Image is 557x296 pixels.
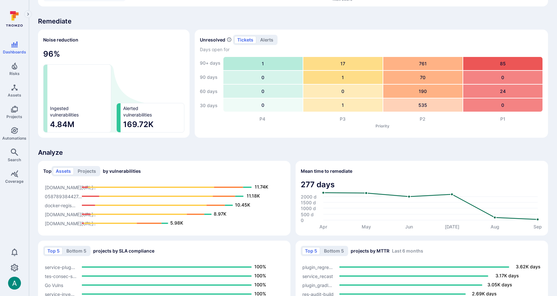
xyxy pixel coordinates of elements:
[301,199,316,205] text: 1500 d
[495,273,519,278] text: 3.17K days
[301,194,317,199] text: 2000 d
[383,57,463,70] div: 761
[222,124,543,128] p: Priority
[405,224,413,229] text: Jun
[6,114,22,119] span: Projects
[303,85,383,98] div: 0
[45,273,76,279] text: tes-consec-s...
[445,224,459,229] text: [DATE]
[123,105,152,118] span: Alerted vulnerabilities
[2,136,26,141] span: Automations
[296,161,548,236] div: Mean time to remediate
[200,99,220,112] div: 30 days
[463,57,542,70] div: 85
[302,247,320,255] button: Top 5
[75,167,99,175] button: Projects
[26,12,30,17] i: Expand navigation menu
[463,98,542,112] div: 0
[200,85,220,98] div: 60 days
[223,57,303,70] div: 1
[8,93,21,97] span: Assets
[247,193,260,199] text: 11.18K
[383,116,463,122] div: P2
[516,264,541,269] text: 3.62K days
[383,98,463,112] div: 535
[301,180,543,190] span: 277 days
[5,179,24,184] span: Coverage
[362,224,371,229] text: May
[50,105,79,118] span: Ingested vulnerabilities
[43,166,141,176] h2: Top by vulnerabilities
[303,71,383,84] div: 1
[45,220,96,226] text: [DOMAIN_NAME][URL]..
[24,10,32,18] button: Expand navigation menu
[9,71,20,76] span: Risks
[53,167,74,175] button: Assets
[319,224,327,229] text: Apr
[45,202,75,208] text: docker-regis...
[487,282,512,287] text: 3.05K days
[64,247,89,255] button: Bottom 5
[45,211,96,217] text: [DOMAIN_NAME][URL]..
[392,248,423,254] span: Last 6 months
[303,57,383,70] div: 17
[222,116,303,122] div: P4
[44,247,63,255] button: Top 5
[302,116,383,122] div: P3
[45,282,63,288] text: Go Vulns
[463,116,543,122] div: P1
[302,264,333,270] text: plugin_regre...
[8,277,21,290] div: Arjan Dehar
[200,46,543,53] span: Days open for
[38,17,548,26] span: Remediate
[38,148,548,157] span: Analyze
[463,71,542,84] div: 0
[223,98,303,112] div: 0
[235,202,250,208] text: 10.45K
[302,273,333,279] text: service_recast
[45,264,75,270] text: service-plug...
[301,211,314,217] text: 500 d
[8,277,21,290] img: ACg8ocLSa5mPYBaXNx3eFu_EmspyJX0laNWN7cXOFirfQ7srZveEpg=s96-c
[254,282,266,287] text: 100%
[254,273,266,278] text: 100%
[43,49,184,59] span: 96 %
[43,246,154,256] h2: projects by SLA compliance
[303,98,383,112] div: 1
[200,71,220,84] div: 90 days
[383,85,463,98] div: 190
[45,184,96,190] text: [DOMAIN_NAME][URL]..
[200,57,220,69] div: 90+ days
[170,220,183,226] text: 5.98K
[214,211,226,217] text: 8.97K
[255,184,268,190] text: 11.74K
[463,85,542,98] div: 24
[223,71,303,84] div: 0
[45,193,82,199] text: 058789384427...
[234,36,256,44] button: tickets
[491,224,499,230] text: Aug
[301,168,352,174] span: Mean time to remediate
[383,71,463,84] div: 70
[533,224,542,229] text: Sep
[302,282,332,288] text: plugin_gradl...
[223,85,303,98] div: 0
[3,50,26,54] span: Dashboards
[301,217,304,223] text: 0
[257,36,276,44] button: alerts
[50,119,108,130] span: 4.84M
[200,37,225,43] h2: Unresolved
[123,119,181,130] span: 169.72K
[254,264,266,269] text: 100%
[301,246,423,256] h2: projects by MTTR
[321,247,347,255] button: Bottom 5
[8,157,21,162] span: Search
[301,205,316,211] text: 1000 d
[227,36,232,43] span: Number of unresolved items by priority and days open
[43,37,78,42] span: Noise reduction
